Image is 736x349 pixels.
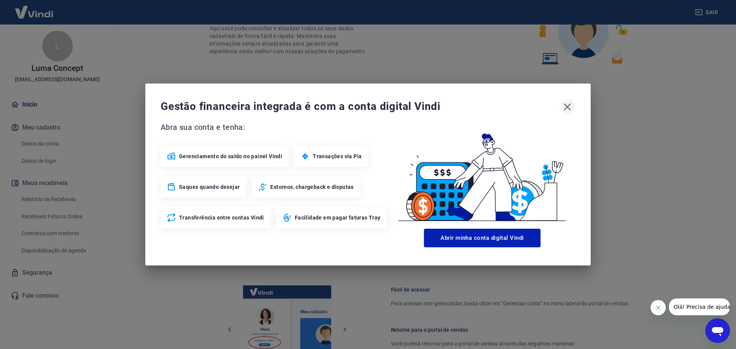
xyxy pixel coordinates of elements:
[651,300,666,315] iframe: Fechar mensagem
[424,229,540,247] button: Abrir minha conta digital Vindi
[705,318,730,343] iframe: Botão para abrir a janela de mensagens
[313,152,361,160] span: Transações via Pix
[179,214,264,221] span: Transferência entre contas Vindi
[270,183,353,191] span: Estornos, chargeback e disputas
[5,5,64,11] span: Olá! Precisa de ajuda?
[179,183,240,191] span: Saques quando desejar
[295,214,381,221] span: Facilidade em pagar faturas Tray
[161,99,559,114] span: Gestão financeira integrada é com a conta digital Vindi
[389,121,575,226] img: Good Billing
[161,121,389,133] span: Abra sua conta e tenha:
[179,152,282,160] span: Gerenciamento do saldo no painel Vindi
[669,298,730,315] iframe: Mensagem da empresa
